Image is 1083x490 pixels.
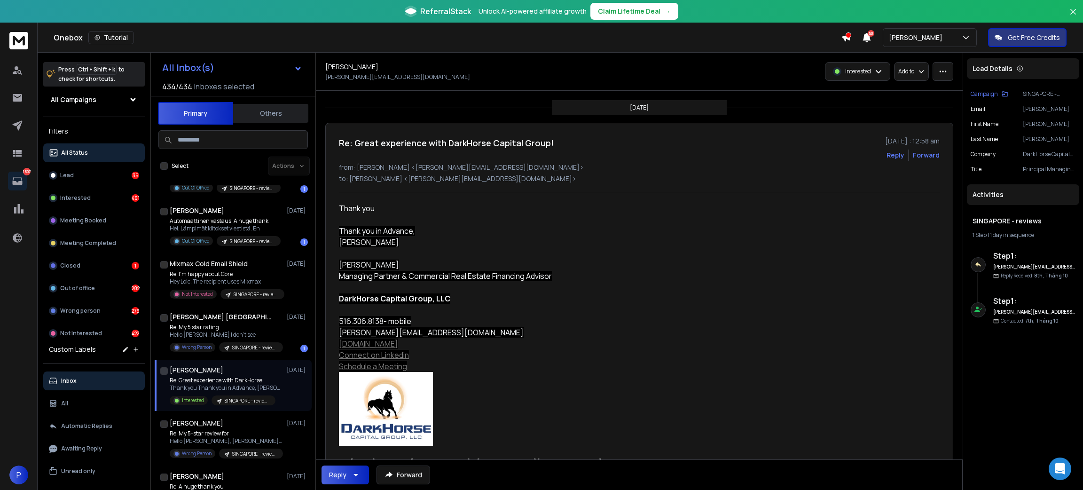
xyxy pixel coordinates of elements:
button: Closed1 [43,256,145,275]
button: All Status [43,143,145,162]
span: 8th, Tháng 10 [1034,272,1068,279]
h1: [PERSON_NAME] [170,365,223,375]
p: Hello [PERSON_NAME] I don't see [170,331,283,339]
div: 422 [132,330,139,337]
button: Tutorial [88,31,134,44]
button: Inbox [43,371,145,390]
div: Onebox [54,31,841,44]
p: All [61,400,68,407]
p: [PERSON_NAME] [1023,120,1075,128]
p: Lead Details [973,64,1012,73]
p: Out Of Office [182,237,209,245]
span: 50 [868,30,874,37]
div: 491 [132,194,139,202]
p: Add to [898,68,914,75]
label: Select [172,162,188,170]
p: [DATE] [287,473,308,480]
p: [DATE] [287,419,308,427]
p: Automatic Replies [61,422,112,430]
button: P [9,466,28,484]
p: [DATE] [287,207,308,214]
h1: Mixmax Cold Email Shield [170,259,248,269]
a: [DOMAIN_NAME] [339,339,398,349]
p: Automaattinen vastaus: A huge thank [170,217,281,225]
p: Closed [60,262,80,269]
a: 1507 [8,172,27,190]
p: Unread only [61,467,95,475]
span: Ctrl + Shift + k [77,64,117,75]
p: DarkHorse Capital Group [1023,150,1075,158]
p: [DATE] [287,366,308,374]
p: Wrong Person [182,344,212,351]
p: SINGAPORE - reviews [1023,90,1075,98]
p: SINGAPORE - reviews [234,291,279,298]
h1: [PERSON_NAME] [170,472,224,481]
p: Inbox [61,377,77,385]
h3: Inboxes selected [194,81,254,92]
p: Hei, Lämpimät kiitokset viestistä. En [170,225,281,232]
p: [PERSON_NAME] [1023,135,1075,143]
p: Awaiting Reply [61,445,102,452]
p: SINGAPORE - reviews [230,185,275,192]
button: Not Interested422 [43,324,145,343]
button: All Campaigns [43,90,145,109]
button: Meeting Completed [43,234,145,253]
button: Campaign [971,90,1008,98]
p: Principal Managing Partner [1023,166,1075,173]
div: Forward [913,150,940,160]
p: First Name [971,120,998,128]
p: Unlock AI-powered affiliate growth [479,7,587,16]
p: [PERSON_NAME][EMAIL_ADDRESS][DOMAIN_NAME] [1023,105,1075,113]
a: Schedule a Meeting [339,361,407,371]
p: [PERSON_NAME] [889,33,946,42]
p: Wrong person [60,307,101,315]
span: 434 / 434 [162,81,192,92]
p: Last Name [971,135,998,143]
h1: [PERSON_NAME] [GEOGRAPHIC_DATA] [170,312,273,322]
div: 1 [300,185,308,193]
div: 1 [132,262,139,269]
p: Out of office [60,285,95,292]
p: 1507 [23,168,31,175]
p: [DATE] : 12:58 am [885,136,940,146]
div: 1 [300,238,308,246]
p: Press to check for shortcuts. [58,65,125,84]
div: 1 [300,345,308,352]
p: [DATE] [287,313,308,321]
p: Not Interested [182,291,213,298]
button: Awaiting Reply [43,439,145,458]
button: All Inbox(s) [155,58,310,77]
button: Automatic Replies [43,417,145,435]
p: [PERSON_NAME][EMAIL_ADDRESS][DOMAIN_NAME] [325,73,470,81]
button: Others [233,103,308,124]
h6: [PERSON_NAME][EMAIL_ADDRESS][DOMAIN_NAME] [993,308,1075,316]
p: Out Of Office [182,184,209,191]
span: [PERSON_NAME][EMAIL_ADDRESS][DOMAIN_NAME] [339,327,524,338]
p: Interested [182,397,204,404]
p: Not Interested [60,330,102,337]
button: Reply [887,150,904,160]
div: 282 [132,285,139,292]
h3: Filters [43,125,145,138]
h6: [PERSON_NAME][EMAIL_ADDRESS][DOMAIN_NAME] [993,263,1075,270]
p: Re: My 5-star review for [170,430,283,437]
span: 516.306.8138 [339,316,384,326]
p: Meeting Completed [60,239,116,247]
p: Title [971,166,981,173]
h1: Re: Great experience with DarkHorse Capital Group! [339,136,554,150]
p: Contacted [1001,317,1059,324]
button: Get Free Credits [988,28,1067,47]
h1: All Campaigns [51,95,96,104]
span: 1 Step [973,231,987,239]
p: Interested [845,68,871,75]
b: DarkHorse Capital Group, LLC [339,293,450,304]
h6: Step 1 : [993,250,1075,261]
span: Managing Partner & Commercial Real Estate Financing Advisor [339,271,552,281]
span: ReferralStack [420,6,471,17]
p: Lead [60,172,74,179]
span: → [664,7,671,16]
span: - mobile [339,316,411,326]
h1: [PERSON_NAME] [170,419,223,428]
